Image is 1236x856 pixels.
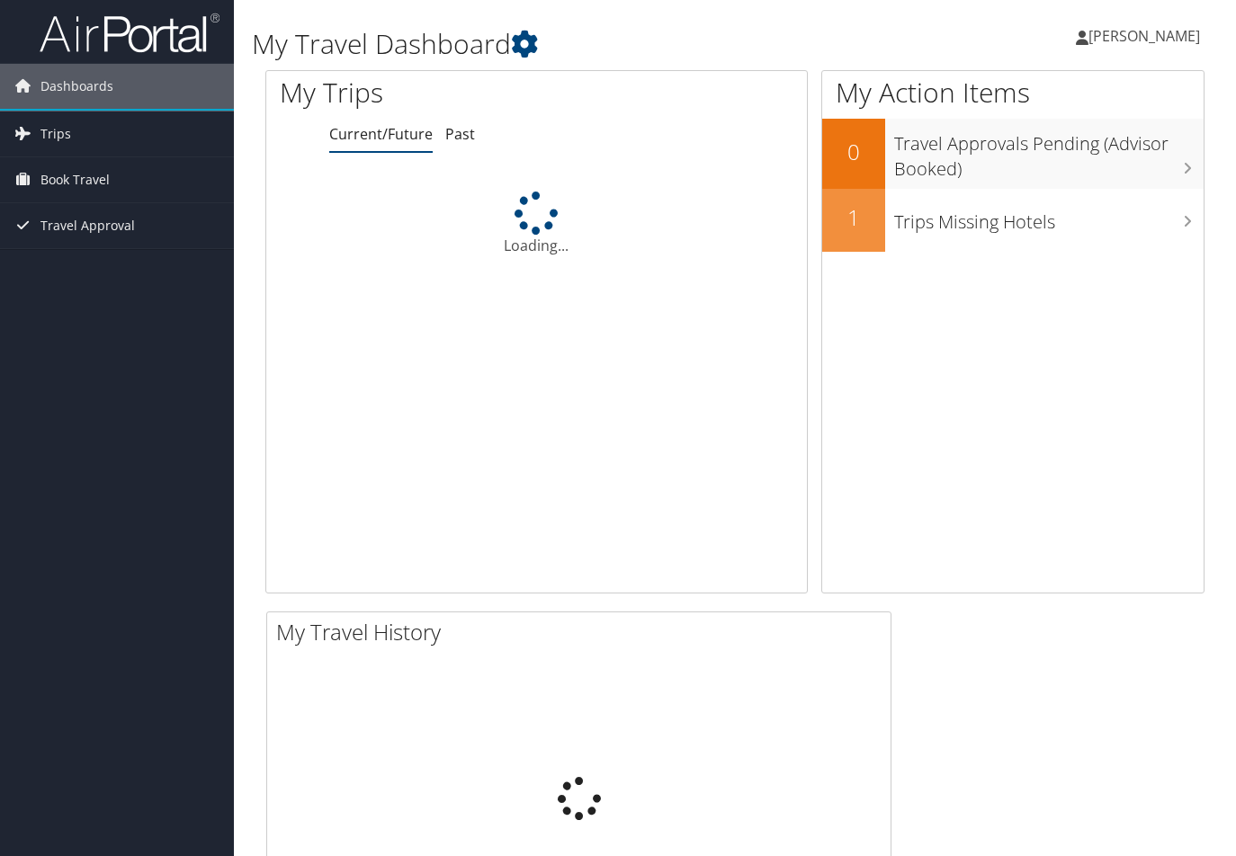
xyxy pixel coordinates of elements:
[280,74,568,111] h1: My Trips
[40,12,219,54] img: airportal-logo.png
[276,617,891,647] h2: My Travel History
[1076,9,1218,63] a: [PERSON_NAME]
[40,157,110,202] span: Book Travel
[822,119,1204,188] a: 0Travel Approvals Pending (Advisor Booked)
[445,124,475,144] a: Past
[266,192,807,256] div: Loading...
[822,202,885,233] h2: 1
[822,74,1204,111] h1: My Action Items
[40,111,71,156] span: Trips
[894,122,1204,182] h3: Travel Approvals Pending (Advisor Booked)
[329,124,433,144] a: Current/Future
[822,137,885,167] h2: 0
[40,203,135,248] span: Travel Approval
[822,189,1204,252] a: 1Trips Missing Hotels
[894,201,1204,235] h3: Trips Missing Hotels
[252,25,896,63] h1: My Travel Dashboard
[1088,26,1200,46] span: [PERSON_NAME]
[40,64,113,109] span: Dashboards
